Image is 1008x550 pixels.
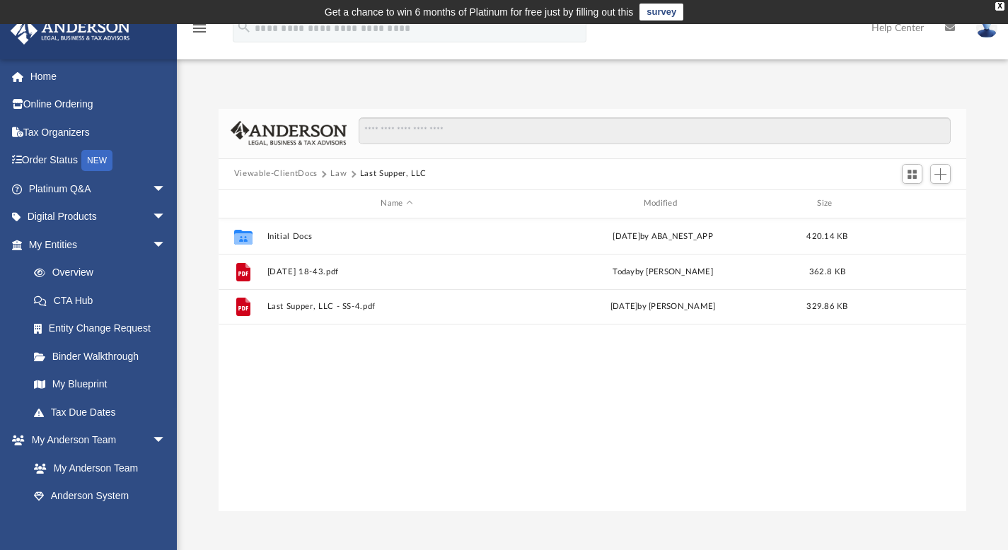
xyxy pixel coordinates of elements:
[10,426,180,455] a: My Anderson Teamarrow_drop_down
[10,175,187,203] a: Platinum Q&Aarrow_drop_down
[219,218,967,512] div: grid
[330,168,347,180] button: Law
[533,197,793,210] div: Modified
[10,90,187,119] a: Online Ordering
[152,426,180,455] span: arrow_drop_down
[976,18,997,38] img: User Pic
[6,17,134,45] img: Anderson Advisors Platinum Portal
[191,20,208,37] i: menu
[902,164,923,184] button: Switch to Grid View
[806,232,847,240] span: 420.14 KB
[10,146,187,175] a: Order StatusNEW
[20,259,187,287] a: Overview
[20,370,180,399] a: My Blueprint
[152,175,180,204] span: arrow_drop_down
[995,2,1004,11] div: close
[10,230,187,259] a: My Entitiesarrow_drop_down
[930,164,951,184] button: Add
[360,168,427,180] button: Last Supper, LLC
[236,19,252,35] i: search
[533,265,792,278] div: by [PERSON_NAME]
[20,315,187,343] a: Entity Change Request
[325,4,634,21] div: Get a chance to win 6 months of Platinum for free just by filling out this
[359,117,951,144] input: Search files and folders
[20,286,187,315] a: CTA Hub
[267,302,526,311] button: Last Supper, LLC - SS-4.pdf
[10,118,187,146] a: Tax Organizers
[267,231,526,240] button: Initial Docs
[152,230,180,259] span: arrow_drop_down
[806,303,847,310] span: 329.86 KB
[20,342,187,370] a: Binder Walkthrough
[234,168,318,180] button: Viewable-ClientDocs
[20,482,180,510] a: Anderson System
[809,267,845,275] span: 362.8 KB
[225,197,260,210] div: id
[191,27,208,37] a: menu
[81,150,112,171] div: NEW
[267,267,526,276] button: [DATE] 18-43.pdf
[862,197,961,210] div: id
[639,4,683,21] a: survey
[10,203,187,231] a: Digital Productsarrow_drop_down
[20,398,187,426] a: Tax Due Dates
[152,203,180,232] span: arrow_drop_down
[10,62,187,90] a: Home
[533,300,792,313] div: [DATE] by [PERSON_NAME]
[799,197,855,210] div: Size
[266,197,526,210] div: Name
[20,454,173,482] a: My Anderson Team
[533,230,792,242] div: [DATE] by ABA_NEST_APP
[613,267,635,275] span: today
